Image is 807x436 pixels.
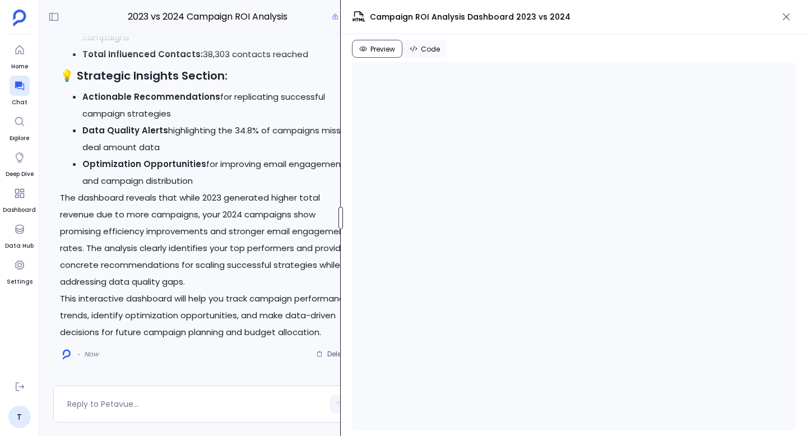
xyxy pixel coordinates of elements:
a: Deep Dive [6,147,34,179]
span: Dashboard [3,206,36,215]
span: Settings [7,277,33,286]
a: Explore [10,112,30,143]
span: Deep Dive [6,170,34,179]
img: petavue logo [13,10,26,26]
a: Home [10,40,30,71]
span: Explore [10,134,30,143]
span: Data Hub [5,242,34,251]
span: Home [10,62,30,71]
a: Dashboard [3,183,36,215]
a: Chat [10,76,30,107]
a: T [8,406,31,428]
a: Settings [7,255,33,286]
a: Data Hub [5,219,34,251]
span: Chat [10,98,30,107]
